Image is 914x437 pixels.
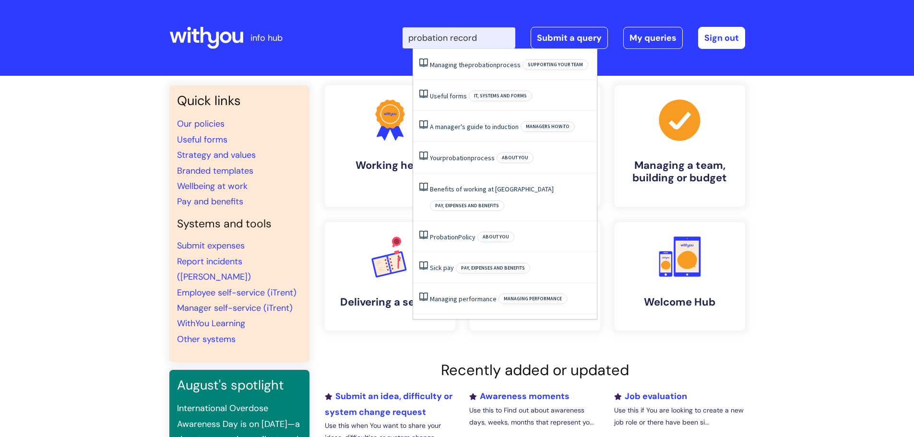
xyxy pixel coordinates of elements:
[430,154,495,162] a: Yourprobationprocess
[325,390,452,417] a: Submit an idea, difficulty or system change request
[469,390,570,402] a: Awareness moments
[177,165,253,177] a: Branded templates
[177,256,251,283] a: Report incidents ([PERSON_NAME])
[177,149,256,161] a: Strategy and values
[403,27,515,48] input: Search
[499,294,567,304] span: Managing performance
[177,240,245,251] a: Submit expenses
[430,122,519,131] a: A manager's guide to induction
[622,159,737,185] h4: Managing a team, building or budget
[177,93,302,108] h3: Quick links
[456,263,530,273] span: Pay, expenses and benefits
[250,30,283,46] p: info hub
[469,91,532,101] span: IT, systems and forms
[177,333,236,345] a: Other systems
[177,287,297,298] a: Employee self-service (iTrent)
[623,27,683,49] a: My queries
[177,318,245,329] a: WithYou Learning
[430,60,521,69] a: Managing theprobationprocess
[615,85,745,207] a: Managing a team, building or budget
[614,404,745,428] p: Use this if You are looking to create a new job role or there have been si...
[497,153,534,163] span: About you
[177,302,293,314] a: Manager self-service (iTrent)
[469,404,600,428] p: Use this to Find out about awareness days, weeks, months that represent yo...
[177,180,248,192] a: Wellbeing at work
[521,121,575,132] span: Managers how-to
[177,134,227,145] a: Useful forms
[325,361,745,379] h2: Recently added or updated
[477,232,514,242] span: About you
[332,159,448,172] h4: Working here
[325,85,455,207] a: Working here
[522,59,588,70] span: Supporting your team
[403,27,745,49] div: | -
[430,201,504,211] span: Pay, expenses and benefits
[430,233,475,241] a: ProbationPolicy
[332,296,448,308] h4: Delivering a service
[177,217,302,231] h4: Systems and tools
[622,296,737,308] h4: Welcome Hub
[531,27,608,49] a: Submit a query
[177,118,225,130] a: Our policies
[614,390,687,402] a: Job evaluation
[698,27,745,49] a: Sign out
[430,295,497,303] a: Managing performance
[325,222,455,331] a: Delivering a service
[177,196,243,207] a: Pay and benefits
[442,154,471,162] span: probation
[430,263,454,272] a: Sick pay
[430,185,554,193] a: Benefits of working at [GEOGRAPHIC_DATA]
[177,378,302,393] h3: August's spotlight
[430,92,467,100] a: Useful forms
[430,233,458,241] span: Probation
[468,60,497,69] span: probation
[615,222,745,331] a: Welcome Hub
